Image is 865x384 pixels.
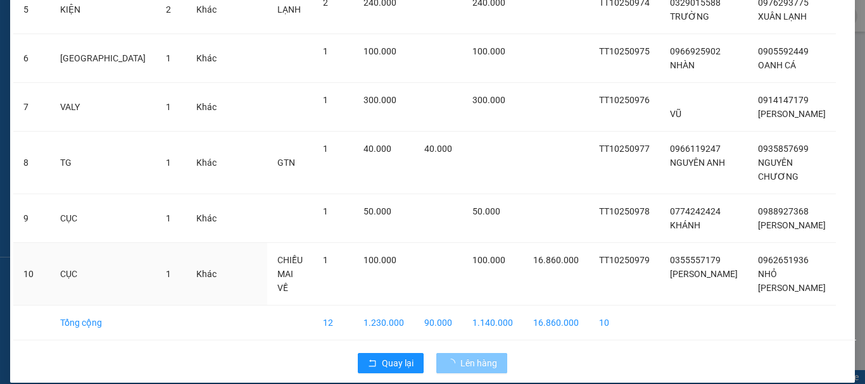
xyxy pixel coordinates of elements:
[670,144,721,154] span: 0966119247
[50,34,156,83] td: [GEOGRAPHIC_DATA]
[121,11,223,41] div: BX [PERSON_NAME]
[758,220,826,230] span: [PERSON_NAME]
[758,144,809,154] span: 0935857699
[166,4,171,15] span: 2
[11,11,112,41] div: VP [PERSON_NAME]
[670,158,725,168] span: NGUYÊN ANH
[758,95,809,105] span: 0914147179
[758,60,796,70] span: OANH CÁ
[758,11,807,22] span: XUÂN LẠNH
[599,46,650,56] span: TT10250975
[166,53,171,63] span: 1
[670,269,738,279] span: [PERSON_NAME]
[50,243,156,306] td: CỤC
[353,306,414,340] td: 1.230.000
[50,194,156,243] td: CỤC
[50,83,156,132] td: VALY
[670,109,681,119] span: VŨ
[13,83,50,132] td: 7
[166,269,171,279] span: 1
[13,194,50,243] td: 9
[277,158,295,168] span: GTN
[323,255,328,265] span: 1
[589,306,660,340] td: 10
[670,255,721,265] span: 0355557179
[368,359,377,369] span: rollback
[11,12,30,25] span: Gửi:
[758,255,809,265] span: 0962651936
[446,359,460,368] span: loading
[670,60,695,70] span: NHÀN
[50,132,156,194] td: TG
[121,12,151,25] span: Nhận:
[758,206,809,216] span: 0988927368
[323,95,328,105] span: 1
[13,34,50,83] td: 6
[758,109,826,119] span: [PERSON_NAME]
[460,356,497,370] span: Lên hàng
[166,158,171,168] span: 1
[758,158,799,182] span: NGUYÊN CHƯƠNG
[186,194,227,243] td: Khác
[50,306,156,340] td: Tổng cộng
[13,243,50,306] td: 10
[599,144,650,154] span: TT10250977
[323,46,328,56] span: 1
[670,220,700,230] span: KHÁNH
[363,95,396,105] span: 300.000
[186,243,227,306] td: Khác
[363,255,396,265] span: 100.000
[11,56,112,74] div: 0355557179
[758,46,809,56] span: 0905592449
[277,4,301,15] span: LẠNH
[323,206,328,216] span: 1
[277,255,303,293] span: CHIỀU MAI VỀ
[472,95,505,105] span: 300.000
[121,41,223,71] div: NHỎ [PERSON_NAME]
[186,83,227,132] td: Khác
[363,206,391,216] span: 50.000
[758,269,826,293] span: NHỎ [PERSON_NAME]
[670,46,721,56] span: 0966925902
[13,132,50,194] td: 8
[472,255,505,265] span: 100.000
[121,71,223,89] div: 0962651936
[186,132,227,194] td: Khác
[599,255,650,265] span: TT10250979
[462,306,523,340] td: 1.140.000
[599,206,650,216] span: TT10250978
[436,353,507,373] button: Lên hàng
[166,213,171,223] span: 1
[472,46,505,56] span: 100.000
[670,11,709,22] span: TRƯỜNG
[323,144,328,154] span: 1
[363,46,396,56] span: 100.000
[363,144,391,154] span: 40.000
[11,41,112,56] div: [PERSON_NAME]
[166,102,171,112] span: 1
[599,95,650,105] span: TT10250976
[670,206,721,216] span: 0774242424
[424,144,452,154] span: 40.000
[382,356,414,370] span: Quay lại
[472,206,500,216] span: 50.000
[186,34,227,83] td: Khác
[533,255,579,265] span: 16.860.000
[523,306,589,340] td: 16.860.000
[313,306,353,340] td: 12
[358,353,424,373] button: rollbackQuay lại
[414,306,462,340] td: 90.000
